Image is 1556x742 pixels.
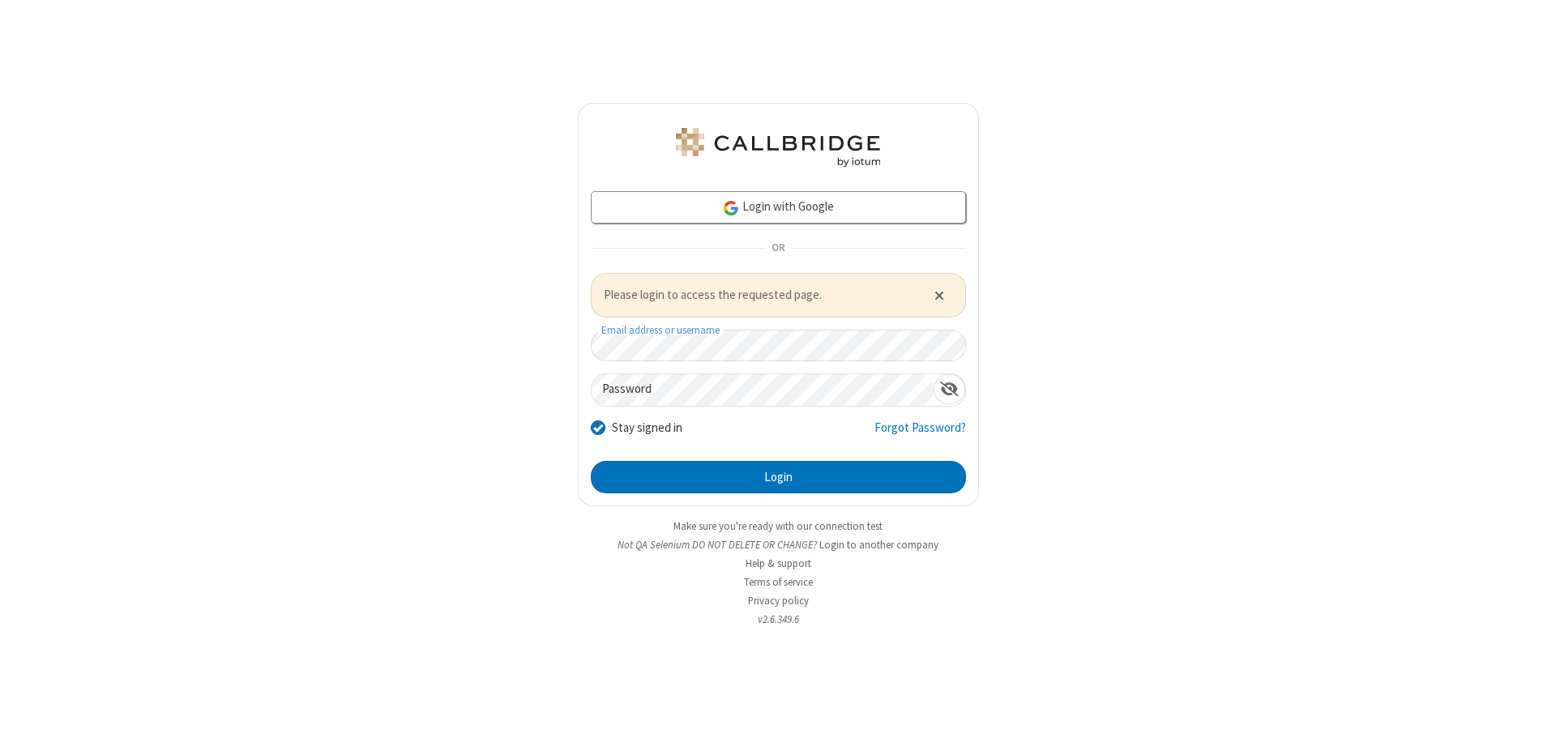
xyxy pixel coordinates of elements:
[746,556,811,570] a: Help & support
[925,283,952,307] button: Close alert
[591,330,966,361] input: Email address or username
[591,191,966,224] a: Login with Google
[748,594,809,608] a: Privacy policy
[744,575,813,589] a: Terms of service
[722,199,740,217] img: google-icon.png
[604,286,914,305] span: Please login to access the requested page.
[673,128,883,167] img: QA Selenium DO NOT DELETE OR CHANGE
[612,419,682,437] label: Stay signed in
[874,419,966,450] a: Forgot Password?
[578,537,979,552] li: Not QA Selenium DO NOT DELETE OR CHANGE?
[673,519,883,533] a: Make sure you're ready with our connection test
[765,237,791,260] span: OR
[592,374,934,406] input: Password
[934,374,965,404] div: Show password
[591,461,966,493] button: Login
[578,612,979,627] li: v2.6.349.6
[819,537,938,552] button: Login to another company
